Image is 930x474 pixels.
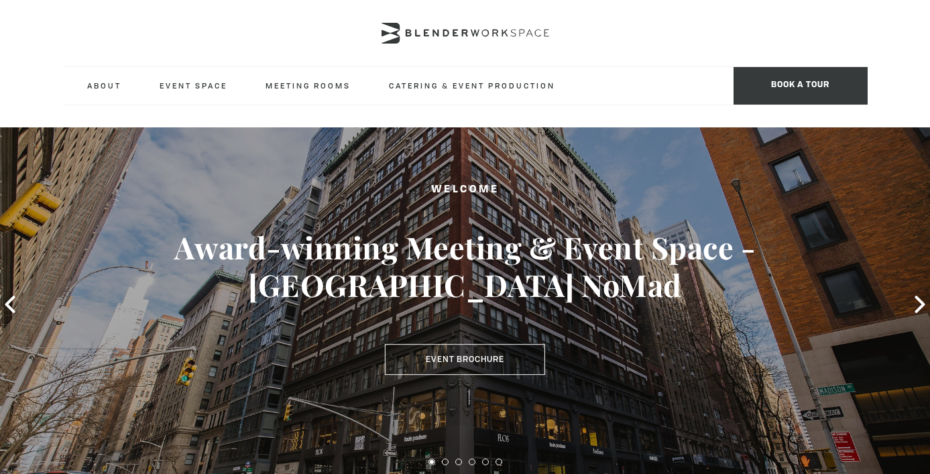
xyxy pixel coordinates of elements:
[76,67,132,104] a: About
[734,67,868,105] span: Book a tour
[46,182,883,198] h2: Welcome
[149,67,238,104] a: Event Space
[385,345,545,375] a: Event Brochure
[255,67,361,104] a: Meeting Rooms
[378,67,566,104] a: Catering & Event Production
[46,229,883,304] h3: Award-winning Meeting & Event Space - [GEOGRAPHIC_DATA] NoMad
